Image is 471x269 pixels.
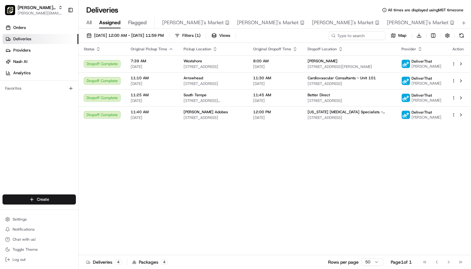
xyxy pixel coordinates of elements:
span: Create [37,197,49,202]
span: [PERSON_NAME] [308,59,338,64]
span: [PERSON_NAME] [411,115,441,120]
span: 12:00 PM [253,109,298,115]
span: [DATE] [253,64,298,69]
span: Settings [13,217,27,222]
span: Westshore [184,59,202,64]
a: Powered byPylon [44,34,76,39]
span: ( 1 ) [195,33,201,38]
span: Notifications [13,227,35,232]
a: Providers [3,45,78,55]
p: Rows per page [328,259,359,265]
span: Views [219,33,230,38]
span: Cardiovascular Consultants - Unit 101 [308,76,376,81]
span: [STREET_ADDRESS] [308,115,391,120]
span: South Tempe [184,92,207,98]
div: 4 [161,259,168,265]
span: All times are displayed using MST timezone [388,8,463,13]
span: Log out [13,257,26,262]
span: 11:25 AM [131,92,173,98]
span: Chat with us! [13,237,36,242]
div: Page 1 of 1 [391,259,412,265]
span: [DATE] [253,98,298,103]
button: Filters(1) [172,31,203,40]
span: Filters [182,33,201,38]
span: [DATE] 12:00 AM - [DATE] 11:59 PM [94,33,164,38]
span: [DATE] [131,98,173,103]
span: Providers [13,48,31,53]
div: Favorites [3,83,76,93]
span: Arrowhead [184,76,203,81]
button: Refresh [457,31,466,40]
span: [STREET_ADDRESS] [184,115,243,120]
button: [PERSON_NAME] Parent Org [18,4,56,11]
span: [US_STATE] [MEDICAL_DATA] Specialists - Suite 150 [308,109,391,115]
span: Original Pickup Time [131,47,167,52]
span: [PERSON_NAME] [411,64,441,69]
span: Assigned [99,19,121,26]
span: Dropoff Location [308,47,337,52]
div: Packages [132,259,168,265]
button: Notifications [3,225,76,234]
span: DeliverThat [411,76,432,81]
span: Pylon [63,35,76,39]
span: [PERSON_NAME]'s Market [162,19,224,26]
span: DeliverThat [411,59,432,64]
button: Toggle Theme [3,245,76,254]
span: [STREET_ADDRESS] [184,81,243,86]
span: [STREET_ADDRESS] [308,81,391,86]
span: 11:10 AM [131,76,173,81]
span: Pickup Location [184,47,211,52]
img: profile_deliverthat_partner.png [402,77,410,85]
span: Nash AI [13,59,27,64]
span: [STREET_ADDRESS] [184,64,243,69]
span: DeliverThat [411,110,432,115]
a: Analytics [3,68,78,78]
span: Better Direct [308,92,330,98]
button: [PERSON_NAME][EMAIL_ADDRESS][PERSON_NAME][DOMAIN_NAME] [18,11,63,16]
span: 11:30 AM [253,76,298,81]
h1: Deliveries [86,5,118,15]
span: [DATE] [131,115,173,120]
span: [STREET_ADDRESS] [308,98,391,103]
span: [PERSON_NAME] [411,81,441,86]
span: [DATE] [131,81,173,86]
span: Provider [401,47,416,52]
span: Orders [13,25,26,31]
span: Flagged [128,19,147,26]
button: Create [3,194,76,205]
span: [PERSON_NAME]'s Market [387,19,449,26]
button: Views [209,31,233,40]
span: All [86,19,92,26]
span: Toggle Theme [13,247,38,252]
div: 4 [115,259,122,265]
button: Settings [3,215,76,224]
span: [DATE] [131,64,173,69]
span: 11:45 AM [253,92,298,98]
span: DeliverThat [411,93,432,98]
img: profile_deliverthat_partner.png [402,94,410,102]
span: Map [398,33,406,38]
img: Pei Wei Parent Org [5,5,15,15]
button: [DATE] 12:00 AM - [DATE] 11:59 PM [84,31,167,40]
button: Pei Wei Parent Org[PERSON_NAME] Parent Org[PERSON_NAME][EMAIL_ADDRESS][PERSON_NAME][DOMAIN_NAME] [3,3,65,18]
button: Map [388,31,409,40]
span: Original Dropoff Time [253,47,291,52]
span: [DATE] [253,81,298,86]
div: Action [451,47,465,52]
span: 11:40 AM [131,109,173,115]
div: Deliveries [86,259,122,265]
span: [PERSON_NAME] Adobes [184,109,228,115]
a: Deliveries [3,34,78,44]
span: 7:39 AM [131,59,173,64]
button: Log out [3,255,76,264]
span: Deliveries [13,36,31,42]
button: Chat with us! [3,235,76,244]
span: [STREET_ADDRESS][PERSON_NAME] [184,98,243,103]
span: Status [84,47,94,52]
span: [STREET_ADDRESS][PERSON_NAME] [308,64,391,69]
input: Type to search [329,31,385,40]
span: [PERSON_NAME]'s Market [312,19,374,26]
span: Analytics [13,70,31,76]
